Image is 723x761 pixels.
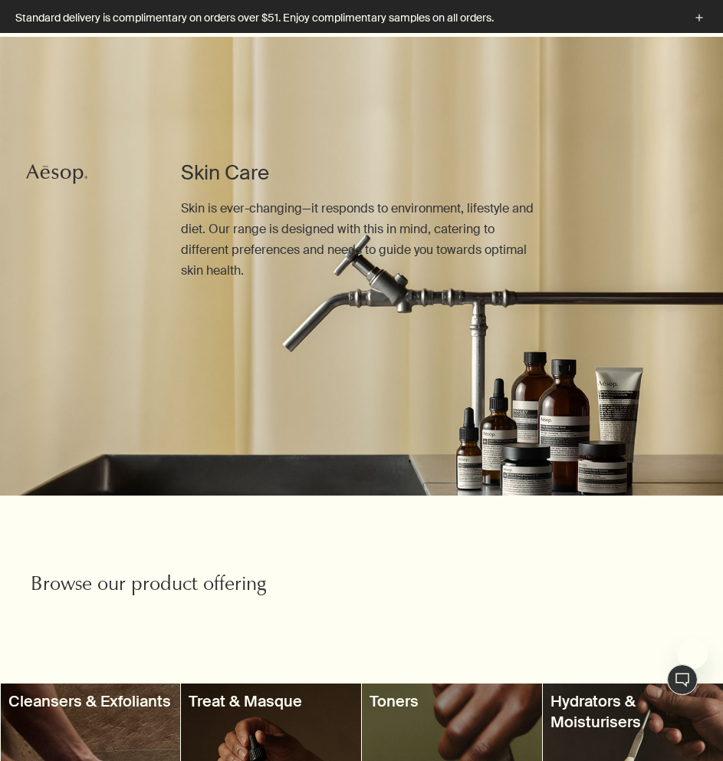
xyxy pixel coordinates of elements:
[370,691,534,712] h3: Toners
[15,10,675,26] p: Standard delivery is complimentary on orders over $51. Enjoy complimentary samples on all orders.
[181,198,543,282] p: Skin is ever-changing—it responds to environment, lifestyle and diet. Our range is designed with ...
[22,159,91,193] a: Aesop
[677,638,708,669] iframe: Close message from Aesop
[456,638,708,746] div: Aesop says "Our consultants are available now to offer personalised product advice.". Open messag...
[189,691,353,712] h3: Treat & Masque
[8,691,173,712] h3: Cleansers & Exfoliants
[31,572,362,599] h2: Browse our product offering
[456,715,487,746] iframe: no content
[15,9,708,27] button: Standard delivery is complimentary on orders over $51. Enjoy complimentary samples on all orders.
[26,163,87,186] svg: Aesop
[181,160,543,186] h1: Skin Care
